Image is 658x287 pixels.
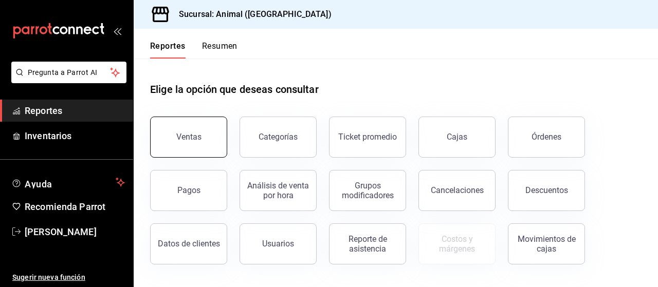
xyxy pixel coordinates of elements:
[515,234,578,254] div: Movimientos de cajas
[525,185,568,195] div: Descuentos
[177,185,200,195] div: Pagos
[12,272,125,283] span: Sugerir nueva función
[240,170,317,211] button: Análisis de venta por hora
[113,27,121,35] button: open_drawer_menu
[25,104,125,118] span: Reportes
[508,223,585,264] button: Movimientos de cajas
[431,185,484,195] div: Cancelaciones
[150,82,319,97] h1: Elige la opción que deseas consultar
[329,117,406,158] button: Ticket promedio
[25,225,125,239] span: [PERSON_NAME]
[508,170,585,211] button: Descuentos
[329,223,406,264] button: Reporte de asistencia
[246,181,310,200] div: Análisis de venta por hora
[202,41,237,59] button: Resumen
[259,132,298,142] div: Categorías
[25,129,125,143] span: Inventarios
[418,223,496,264] button: Contrata inventarios para ver este reporte
[150,117,227,158] button: Ventas
[150,223,227,264] button: Datos de clientes
[171,8,332,21] h3: Sucursal: Animal ([GEOGRAPHIC_DATA])
[150,170,227,211] button: Pagos
[7,74,126,85] a: Pregunta a Parrot AI
[336,181,399,200] div: Grupos modificadores
[418,117,496,158] a: Cajas
[240,223,317,264] button: Usuarios
[176,132,202,142] div: Ventas
[425,234,489,254] div: Costos y márgenes
[262,239,294,248] div: Usuarios
[447,131,468,143] div: Cajas
[240,117,317,158] button: Categorías
[418,170,496,211] button: Cancelaciones
[329,170,406,211] button: Grupos modificadores
[532,132,561,142] div: Órdenes
[508,117,585,158] button: Órdenes
[150,41,237,59] div: navigation tabs
[25,176,112,188] span: Ayuda
[25,200,125,214] span: Recomienda Parrot
[150,41,186,59] button: Reportes
[336,234,399,254] div: Reporte de asistencia
[338,132,397,142] div: Ticket promedio
[158,239,220,248] div: Datos de clientes
[28,67,111,78] span: Pregunta a Parrot AI
[11,62,126,83] button: Pregunta a Parrot AI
